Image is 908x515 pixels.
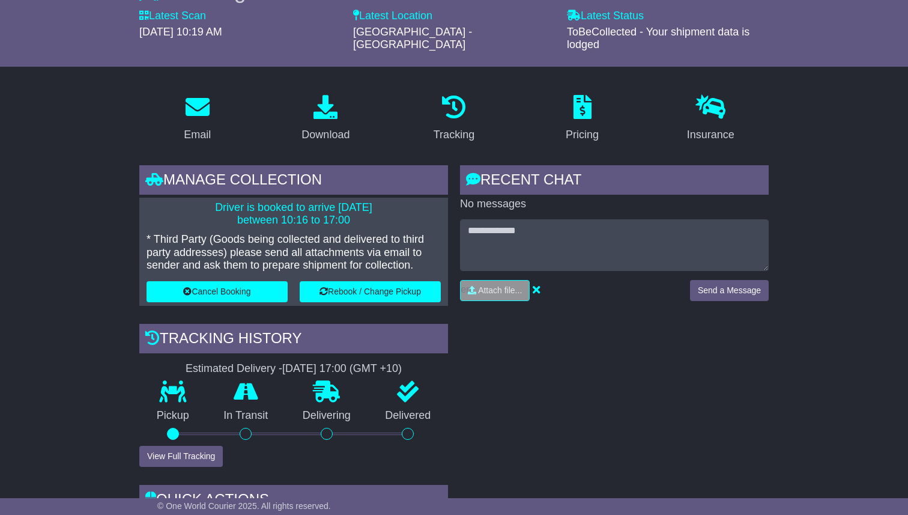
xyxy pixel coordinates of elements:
[139,10,206,23] label: Latest Scan
[426,91,482,147] a: Tracking
[31,31,132,41] div: Domain: [DOMAIN_NAME]
[567,26,749,51] span: ToBeCollected - Your shipment data is lodged
[135,77,198,85] div: Keywords by Traffic
[139,165,448,198] div: Manage collection
[282,362,402,376] div: [DATE] 17:00 (GMT +10)
[147,233,441,272] p: * Third Party (Goods being collected and delivered to third party addresses) please send all atta...
[301,127,350,143] div: Download
[300,281,441,302] button: Rebook / Change Pickup
[176,91,219,147] a: Email
[19,31,29,41] img: website_grey.svg
[121,76,131,85] img: tab_keywords_by_traffic_grey.svg
[184,127,211,143] div: Email
[35,76,44,85] img: tab_domain_overview_orange.svg
[139,362,448,376] div: Estimated Delivery -
[139,409,207,422] p: Pickup
[460,198,769,211] p: No messages
[285,409,368,422] p: Delivering
[679,91,742,147] a: Insurance
[368,409,449,422] p: Delivered
[139,26,222,38] span: [DATE] 10:19 AM
[139,324,448,356] div: Tracking history
[558,91,607,147] a: Pricing
[434,127,474,143] div: Tracking
[353,26,472,51] span: [GEOGRAPHIC_DATA] - [GEOGRAPHIC_DATA]
[567,10,644,23] label: Latest Status
[687,127,734,143] div: Insurance
[460,165,769,198] div: RECENT CHAT
[34,19,59,29] div: v 4.0.25
[157,501,331,511] span: © One World Courier 2025. All rights reserved.
[19,19,29,29] img: logo_orange.svg
[566,127,599,143] div: Pricing
[139,446,223,467] button: View Full Tracking
[147,201,441,227] p: Driver is booked to arrive [DATE] between 10:16 to 17:00
[353,10,432,23] label: Latest Location
[690,280,769,301] button: Send a Message
[207,409,286,422] p: In Transit
[294,91,357,147] a: Download
[147,281,288,302] button: Cancel Booking
[48,77,107,85] div: Domain Overview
